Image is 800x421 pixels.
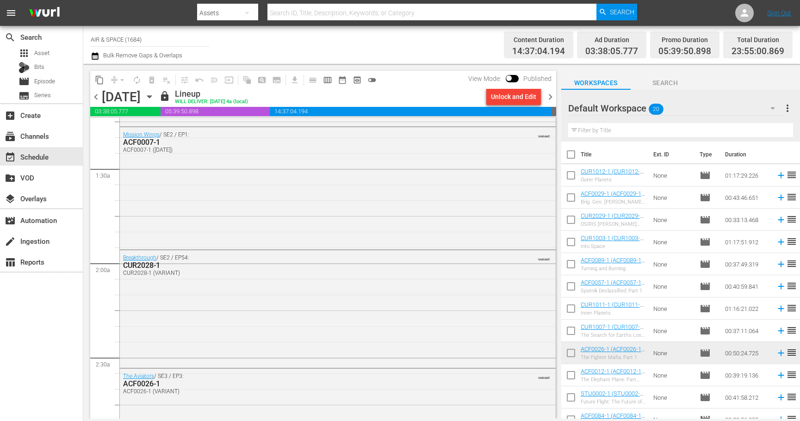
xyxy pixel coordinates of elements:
span: 00:04:59.131 [552,107,556,116]
div: / SE2 / EP54: [123,254,502,276]
a: ACF0029-1 (ACF0029-1 (VARIANT)) [581,190,645,204]
svg: Add to Schedule [776,348,786,358]
span: toggle_off [367,75,377,85]
svg: Add to Schedule [776,281,786,291]
span: Download as CSV [284,71,302,89]
span: Refresh All Search Blocks [236,71,254,89]
div: Ad Duration [585,33,638,46]
td: None [650,253,696,275]
span: reorder [786,347,797,358]
td: None [650,320,696,342]
span: Episode [700,214,711,225]
span: calendar_view_week_outlined [323,75,332,85]
span: Toggle to switch from Published to Draft view. [506,75,512,81]
td: 01:16:21.022 [721,297,772,320]
a: CUR1012-1 (CUR1012-1 (VARIANT)) [581,168,644,182]
div: The Fighter Mafia: Part 1 [581,354,646,360]
span: more_vert [782,103,793,114]
span: Episode [700,192,711,203]
span: VARIANT [538,372,550,379]
span: 05:39:50.898 [161,107,270,116]
button: more_vert [782,97,793,119]
div: Default Workspace [568,95,784,121]
div: Total Duration [732,33,784,46]
div: CUR2028-1 [123,261,502,270]
div: [DATE] [102,89,141,105]
span: reorder [786,169,797,180]
a: Mission Wings [123,131,160,138]
span: Search [631,77,700,89]
td: 00:37:49.319 [721,253,772,275]
span: Episode [700,303,711,314]
span: Search [610,4,634,20]
div: / SE3 / EP3: [123,373,502,395]
a: CUR1007-1 (CUR1007-1 (VARIANT)) [581,323,644,337]
td: 00:43:46.651 [721,186,772,209]
a: The Aviators [123,373,154,379]
span: reorder [786,325,797,336]
div: Brig. Gen. [PERSON_NAME]: Silverplate [581,199,646,205]
span: Automation [5,215,16,226]
span: chevron_right [545,91,556,103]
svg: Add to Schedule [776,326,786,336]
div: Outer Planets [581,177,646,183]
td: None [650,209,696,231]
span: Loop Content [130,73,144,87]
td: 00:37:11.064 [721,320,772,342]
div: / SE2 / EP1: [123,131,502,153]
span: Overlays [5,193,16,204]
span: Select an event to delete [144,73,159,87]
span: View Backup [350,73,365,87]
span: Episode [700,347,711,359]
a: ACF0089-1 (ACF0089-1 (VARIANT)) [581,257,645,271]
span: Episode [700,370,711,381]
th: Duration [719,142,775,167]
div: Unlock and Edit [491,88,536,105]
a: Sign Out [767,9,791,17]
span: Day Calendar View [302,71,320,89]
span: Create [5,110,16,121]
a: CUR2029-1 (CUR2029-1 (VARIANT)) [581,212,644,226]
span: Month Calendar View [335,73,350,87]
span: Create Search Block [254,73,269,87]
span: Workspaces [561,77,631,89]
span: search [5,32,16,43]
a: ACF0057-1 (ACF0057-1 (VARIANT)) [581,279,645,293]
div: WILL DELIVER: [DATE] 4a (local) [175,99,248,105]
span: 03:38:05.777 [585,46,638,57]
button: Unlock and Edit [486,88,541,105]
span: 20 [649,99,664,119]
td: None [650,231,696,253]
span: 14:37:04.194 [512,46,565,57]
div: Into Space [581,243,646,249]
div: ACF0007-1 ([DATE]) [123,147,502,153]
span: Asset [34,49,50,58]
span: date_range_outlined [338,75,347,85]
span: VARIANT [538,254,550,261]
span: VOD [5,173,16,184]
svg: Add to Schedule [776,215,786,225]
span: Bulk Remove Gaps & Overlaps [102,52,182,59]
span: Remove Gaps & Overlaps [107,73,130,87]
span: Fill episodes with ad slates [207,73,222,87]
span: reorder [786,214,797,225]
td: 00:41:58.212 [721,386,772,409]
button: Search [596,4,637,20]
svg: Add to Schedule [776,170,786,180]
div: The Search for Earth's Lost Moon [581,332,646,338]
span: content_copy [95,75,104,85]
span: chevron_left [90,91,102,103]
span: reorder [786,192,797,203]
span: reorder [786,236,797,247]
span: View Mode: [464,75,506,82]
svg: Add to Schedule [776,237,786,247]
div: Bits [19,62,30,73]
span: 05:39:50.898 [658,46,711,57]
span: Episode [700,236,711,248]
span: VARIANT [538,130,550,138]
div: Sputnik Declassified: Part 1 [581,288,646,294]
span: 23:55:00.869 [732,46,784,57]
span: Series [34,91,51,100]
td: None [650,275,696,297]
td: 01:17:51.912 [721,231,772,253]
